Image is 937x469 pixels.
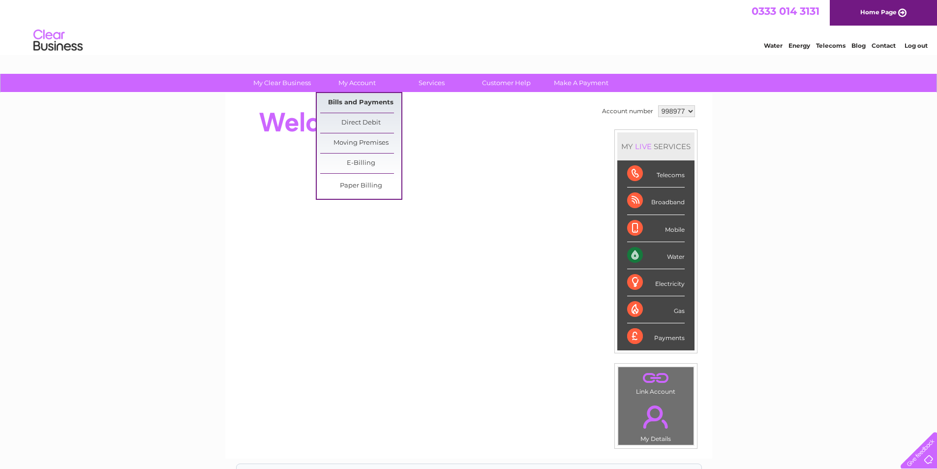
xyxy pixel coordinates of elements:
[621,400,691,434] a: .
[905,42,928,49] a: Log out
[627,323,685,350] div: Payments
[633,142,654,151] div: LIVE
[627,160,685,188] div: Telecoms
[764,42,783,49] a: Water
[627,215,685,242] div: Mobile
[242,74,323,92] a: My Clear Business
[627,242,685,269] div: Water
[320,93,401,113] a: Bills and Payments
[600,103,656,120] td: Account number
[627,269,685,296] div: Electricity
[320,113,401,133] a: Direct Debit
[320,133,401,153] a: Moving Premises
[541,74,622,92] a: Make A Payment
[627,296,685,323] div: Gas
[621,370,691,387] a: .
[872,42,896,49] a: Contact
[752,5,819,17] a: 0333 014 3131
[33,26,83,56] img: logo.png
[320,154,401,173] a: E-Billing
[466,74,547,92] a: Customer Help
[851,42,866,49] a: Blog
[618,397,694,445] td: My Details
[316,74,397,92] a: My Account
[816,42,846,49] a: Telecoms
[391,74,472,92] a: Services
[788,42,810,49] a: Energy
[320,176,401,196] a: Paper Billing
[627,188,685,215] div: Broadband
[617,132,695,160] div: MY SERVICES
[237,5,701,48] div: Clear Business is a trading name of Verastar Limited (registered in [GEOGRAPHIC_DATA] No. 3667643...
[618,367,694,398] td: Link Account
